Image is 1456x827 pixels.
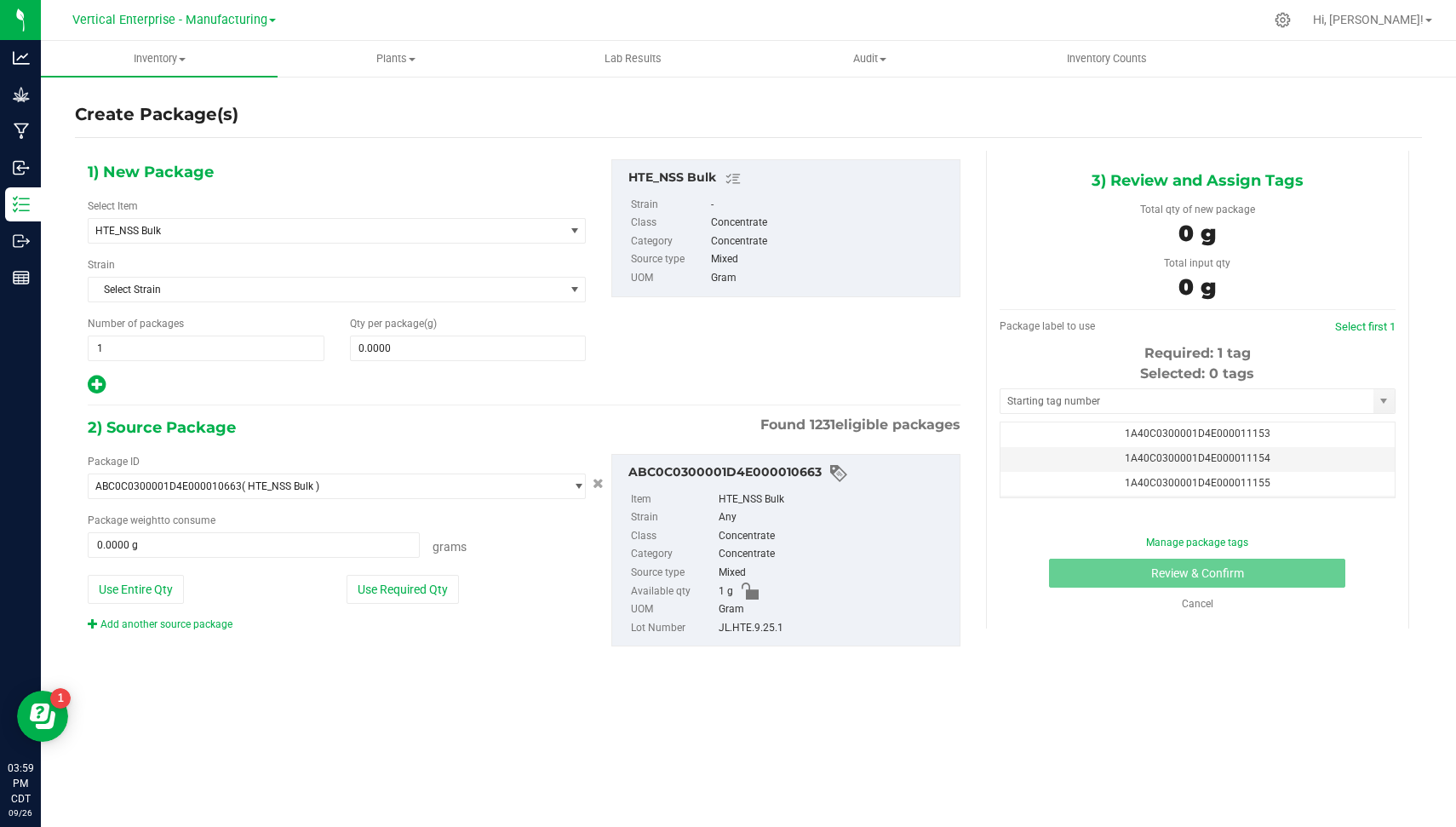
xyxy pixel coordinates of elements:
[88,456,140,468] span: Package ID
[1000,320,1095,332] span: Package label to use
[631,269,708,288] label: UOM
[278,51,513,66] span: Plants
[711,196,951,215] div: -
[752,41,989,77] a: Audit
[278,41,514,77] a: Plants
[1178,273,1216,301] span: 0 g
[719,545,950,564] div: Concentrate
[631,508,715,527] label: Strain
[13,269,30,286] inline-svg: Reports
[1182,598,1213,610] a: Cancel
[719,508,950,527] div: Any
[760,415,960,435] span: Found eligible packages
[88,159,214,185] span: 1) New Package
[41,51,278,66] span: Inventory
[631,214,708,233] label: Class
[564,219,585,243] span: select
[1335,320,1396,333] a: Select first 1
[631,564,715,583] label: Source type
[582,51,685,66] span: Lab Results
[628,169,950,189] div: HTE_NSS Bulk
[95,480,242,492] span: ABC0C0300001D4E000010663
[631,600,715,619] label: UOM
[8,807,33,819] p: 09/26
[1125,452,1270,464] span: 1A40C0300001D4E000011154
[13,159,30,176] inline-svg: Inbound
[1125,428,1270,439] span: 1A40C0300001D4E000011153
[8,761,33,807] p: 03:59 PM CDT
[1049,559,1345,588] button: Review & Confirm
[719,583,733,601] span: 1 g
[711,233,951,251] div: Concentrate
[631,250,708,269] label: Source type
[88,382,106,394] span: Add new output
[631,491,715,509] label: Item
[13,86,30,103] inline-svg: Grow
[631,196,708,215] label: Strain
[631,583,715,601] label: Available qty
[88,198,138,214] label: Select Item
[1164,257,1230,269] span: Total input qty
[1272,12,1293,28] div: Manage settings
[753,51,988,66] span: Audit
[719,491,950,509] div: HTE_NSS Bulk
[1140,365,1254,382] span: Selected: 0 tags
[631,233,708,251] label: Category
[719,564,950,583] div: Mixed
[88,514,215,526] span: Package to consume
[89,278,564,302] span: Select Strain
[41,41,278,77] a: Inventory
[1140,204,1255,215] span: Total qty of new package
[1125,477,1270,489] span: 1A40C0300001D4E000011155
[89,533,419,557] input: 0.0000 g
[95,225,539,237] span: HTE_NSS Bulk
[631,527,715,546] label: Class
[1144,345,1251,361] span: Required: 1 tag
[1092,168,1304,193] span: 3) Review and Assign Tags
[1373,389,1395,413] span: select
[1146,537,1248,548] a: Manage package tags
[72,13,267,27] span: Vertical Enterprise - Manufacturing
[130,514,161,526] span: weight
[1178,220,1216,247] span: 0 g
[351,336,586,360] input: 0.0000
[1313,13,1424,26] span: Hi, [PERSON_NAME]!
[719,600,950,619] div: Gram
[631,545,715,564] label: Category
[89,336,324,360] input: 1
[711,250,951,269] div: Mixed
[564,278,585,302] span: select
[75,102,238,127] h4: Create Package(s)
[13,196,30,213] inline-svg: Inventory
[1044,51,1170,66] span: Inventory Counts
[989,41,1225,77] a: Inventory Counts
[88,318,184,330] span: Number of packages
[350,318,437,330] span: Qty per package
[628,463,950,484] div: ABC0C0300001D4E000010663
[719,527,950,546] div: Concentrate
[88,415,236,440] span: 2) Source Package
[1000,389,1373,413] input: Starting tag number
[564,474,585,498] span: select
[347,575,459,604] button: Use Required Qty
[13,233,30,250] inline-svg: Outbound
[88,618,232,630] a: Add another source package
[711,214,951,233] div: Concentrate
[13,49,30,66] inline-svg: Analytics
[50,688,71,709] iframe: Resource center unread badge
[13,123,30,140] inline-svg: Manufacturing
[711,269,951,288] div: Gram
[88,257,115,273] label: Strain
[242,480,319,492] span: ( HTE_NSS Bulk )
[424,318,437,330] span: (g)
[588,472,609,497] button: Cancel button
[17,691,68,742] iframe: Resource center
[515,41,752,77] a: Lab Results
[433,540,467,554] span: Grams
[631,619,715,638] label: Lot Number
[719,619,950,638] div: JL.HTE.9.25.1
[810,416,835,433] span: 1231
[88,575,184,604] button: Use Entire Qty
